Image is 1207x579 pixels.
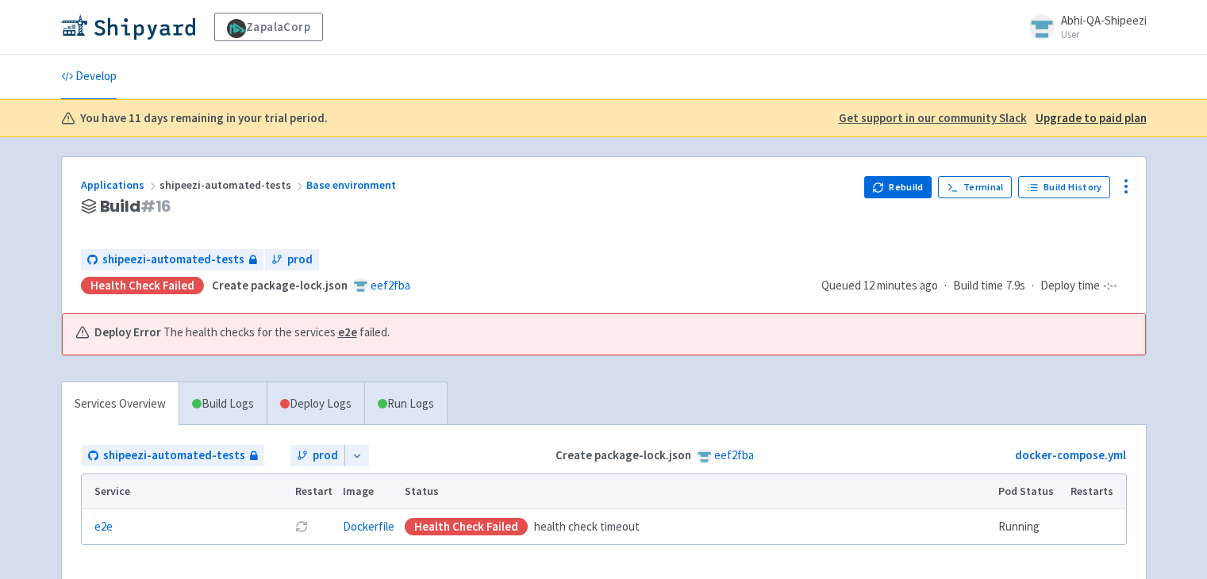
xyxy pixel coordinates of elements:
[1061,13,1147,28] span: Abhi-QA-Shipeezi
[1061,29,1147,40] small: User
[212,278,348,293] strong: Create package-lock.json
[140,195,172,217] span: # 16
[81,249,263,270] a: shipeezi-automated-tests
[290,474,338,509] th: Restart
[82,474,290,509] th: Service
[993,474,1065,509] th: Pod Status
[94,324,161,342] b: Deploy Error
[160,178,306,192] span: shipeezi-automated-tests
[1040,277,1100,295] span: Deploy time
[405,518,988,536] div: health check timeout
[1020,14,1147,40] a: Abhi-QA-Shipeezi User
[94,518,113,536] a: e2e
[839,110,1027,125] u: Get support in our community Slack
[313,447,338,465] span: prod
[714,447,754,462] a: eef2fba
[1018,176,1110,198] a: Build History
[295,520,308,533] button: Restart pod
[1015,447,1126,462] a: docker-compose.yml
[102,251,244,269] span: shipeezi-automated-tests
[343,519,394,534] a: Dockerfile
[1006,277,1025,295] span: 7.9s
[80,109,328,128] b: You have 11 days remaining in your trial period.
[265,249,319,270] a: prod
[1036,110,1147,125] u: Upgrade to paid plan
[62,382,179,426] a: Services Overview
[821,278,938,293] span: Queued
[337,474,399,509] th: Image
[290,445,344,466] a: prod
[1103,277,1117,295] span: -:--
[100,197,172,216] span: Build
[953,277,1003,295] span: Build time
[864,176,932,198] button: Rebuild
[103,447,245,465] span: shipeezi-automated-tests
[839,109,1027,128] a: Get support in our community Slack
[993,509,1065,544] td: Running
[555,447,691,462] strong: Create package-lock.json
[61,14,195,40] img: Shipyard logo
[399,474,993,509] th: Status
[338,324,357,339] a: e2e
[371,278,410,293] a: eef2fba
[405,518,528,535] div: Health check failed
[179,382,267,426] a: Build Logs
[863,278,938,293] time: 12 minutes ago
[81,178,160,192] a: Applications
[81,277,204,295] div: Health check failed
[214,13,324,41] a: ZapalaCorp
[82,445,264,466] a: shipeezi-automated-tests
[306,178,398,192] a: Base environment
[364,382,447,426] a: Run Logs
[1065,474,1125,509] th: Restarts
[821,277,1127,295] div: · ·
[938,176,1012,198] a: Terminal
[163,324,390,342] span: The health checks for the services failed.
[267,382,364,426] a: Deploy Logs
[287,251,313,269] span: prod
[61,55,117,99] a: Develop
